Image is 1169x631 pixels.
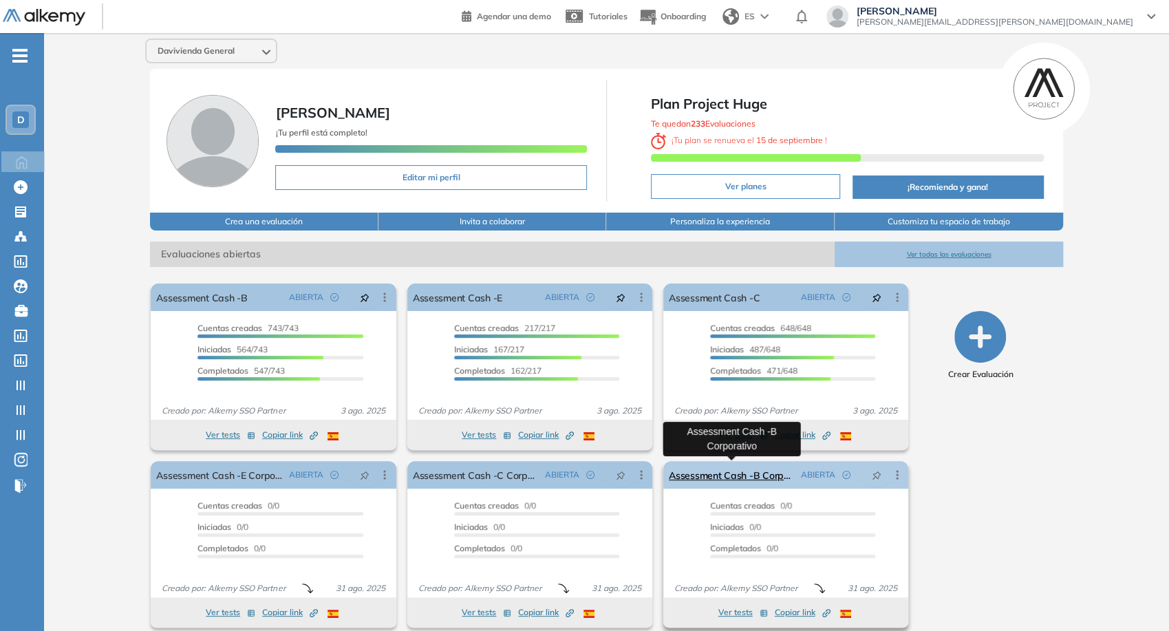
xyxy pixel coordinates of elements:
[872,292,881,303] span: pushpin
[328,432,339,440] img: ESP
[651,174,840,199] button: Ver planes
[330,582,391,595] span: 31 ago. 2025
[360,469,369,480] span: pushpin
[477,11,551,21] span: Agendar una demo
[156,582,290,595] span: Creado por: Alkemy SSO Partner
[518,427,574,443] button: Copiar link
[197,522,231,532] span: Iniciadas
[586,582,647,595] span: 31 ago. 2025
[710,522,761,532] span: 0/0
[156,284,247,311] a: Assessment Cash -B
[616,292,625,303] span: pushpin
[586,471,594,479] span: check-circle
[710,543,778,553] span: 0/0
[775,429,830,441] span: Copiar link
[330,293,339,301] span: check-circle
[669,284,760,311] a: Assessment Cash -C
[835,213,1063,231] button: Customiza tu espacio de trabajo
[462,7,551,23] a: Agendar una demo
[775,606,830,619] span: Copiar link
[197,543,266,553] span: 0/0
[947,368,1013,381] span: Crear Evaluación
[722,8,739,25] img: world
[710,323,775,333] span: Cuentas creadas
[275,127,367,138] span: ¡Tu perfil está completo!
[197,500,262,511] span: Cuentas creadas
[462,427,511,443] button: Ver tests
[518,429,574,441] span: Copiar link
[710,500,792,511] span: 0/0
[262,604,318,621] button: Copiar link
[454,365,541,376] span: 162/217
[801,291,835,303] span: ABIERTA
[350,464,380,486] button: pushpin
[710,323,811,333] span: 648/648
[289,469,323,481] span: ABIERTA
[651,94,1044,114] span: Plan Project Huge
[454,323,555,333] span: 217/217
[872,469,881,480] span: pushpin
[710,344,744,354] span: Iniciadas
[360,292,369,303] span: pushpin
[710,500,775,511] span: Cuentas creadas
[847,405,903,417] span: 3 ago. 2025
[413,284,502,311] a: Assessment Cash -E
[651,135,827,145] span: ¡ Tu plan se renueva el !
[197,344,268,354] span: 564/743
[197,543,248,553] span: Completados
[710,543,761,553] span: Completados
[842,582,903,595] span: 31 ago. 2025
[413,582,547,595] span: Creado por: Alkemy SSO Partner
[262,429,318,441] span: Copiar link
[518,604,574,621] button: Copiar link
[586,293,594,301] span: check-circle
[454,543,505,553] span: Completados
[661,11,706,21] span: Onboarding
[663,422,801,456] div: Assessment Cash -B Corporativo
[947,311,1013,381] button: Crear Evaluación
[262,606,318,619] span: Copiar link
[669,405,803,417] span: Creado por: Alkemy SSO Partner
[651,118,755,129] span: Te quedan Evaluaciones
[710,344,780,354] span: 487/648
[545,469,579,481] span: ABIERTA
[150,242,835,267] span: Evaluaciones abiertas
[462,604,511,621] button: Ver tests
[583,432,594,440] img: ESP
[206,604,255,621] button: Ver tests
[591,405,647,417] span: 3 ago. 2025
[710,522,744,532] span: Iniciadas
[275,165,587,190] button: Editar mi perfil
[289,291,323,303] span: ABIERTA
[545,291,579,303] span: ABIERTA
[378,213,607,231] button: Invita a colaborar
[605,286,636,308] button: pushpin
[835,242,1063,267] button: Ver todas las evaluaciones
[857,17,1133,28] span: [PERSON_NAME][EMAIL_ADDRESS][PERSON_NAME][DOMAIN_NAME]
[669,461,795,489] a: Assessment Cash -B Corporativo
[454,543,522,553] span: 0/0
[842,471,850,479] span: check-circle
[775,427,830,443] button: Copiar link
[775,604,830,621] button: Copiar link
[158,45,235,56] span: Davivienda General
[801,469,835,481] span: ABIERTA
[12,54,28,57] i: -
[605,464,636,486] button: pushpin
[197,323,262,333] span: Cuentas creadas
[754,135,825,145] b: 15 de septiembre
[156,461,283,489] a: Assessment Cash -E Corporativo
[840,610,851,618] img: ESP
[454,344,524,354] span: 167/217
[197,323,299,333] span: 743/743
[606,213,835,231] button: Personaliza la experiencia
[262,427,318,443] button: Copiar link
[840,432,851,440] img: ESP
[744,10,755,23] span: ES
[17,114,25,125] span: D
[413,405,547,417] span: Creado por: Alkemy SSO Partner
[156,405,290,417] span: Creado por: Alkemy SSO Partner
[583,610,594,618] img: ESP
[861,286,892,308] button: pushpin
[335,405,391,417] span: 3 ago. 2025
